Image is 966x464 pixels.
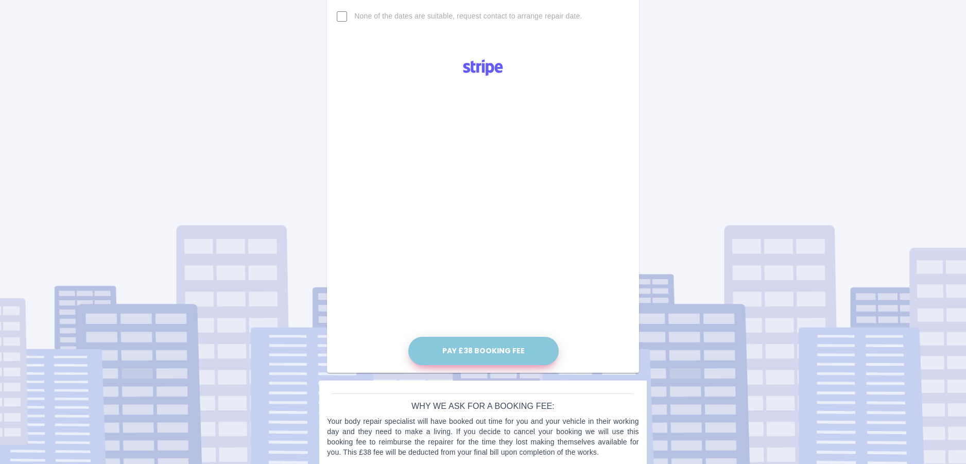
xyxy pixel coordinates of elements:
iframe: Secure payment input frame [406,83,560,334]
p: Your body repair specialist will have booked out time for you and your vehicle in their working d... [327,416,639,457]
h6: Why we ask for a booking fee: [327,399,639,414]
span: None of the dates are suitable, request contact to arrange repair date. [354,11,582,22]
img: Logo [457,56,509,80]
button: Pay £38 Booking Fee [408,337,559,365]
